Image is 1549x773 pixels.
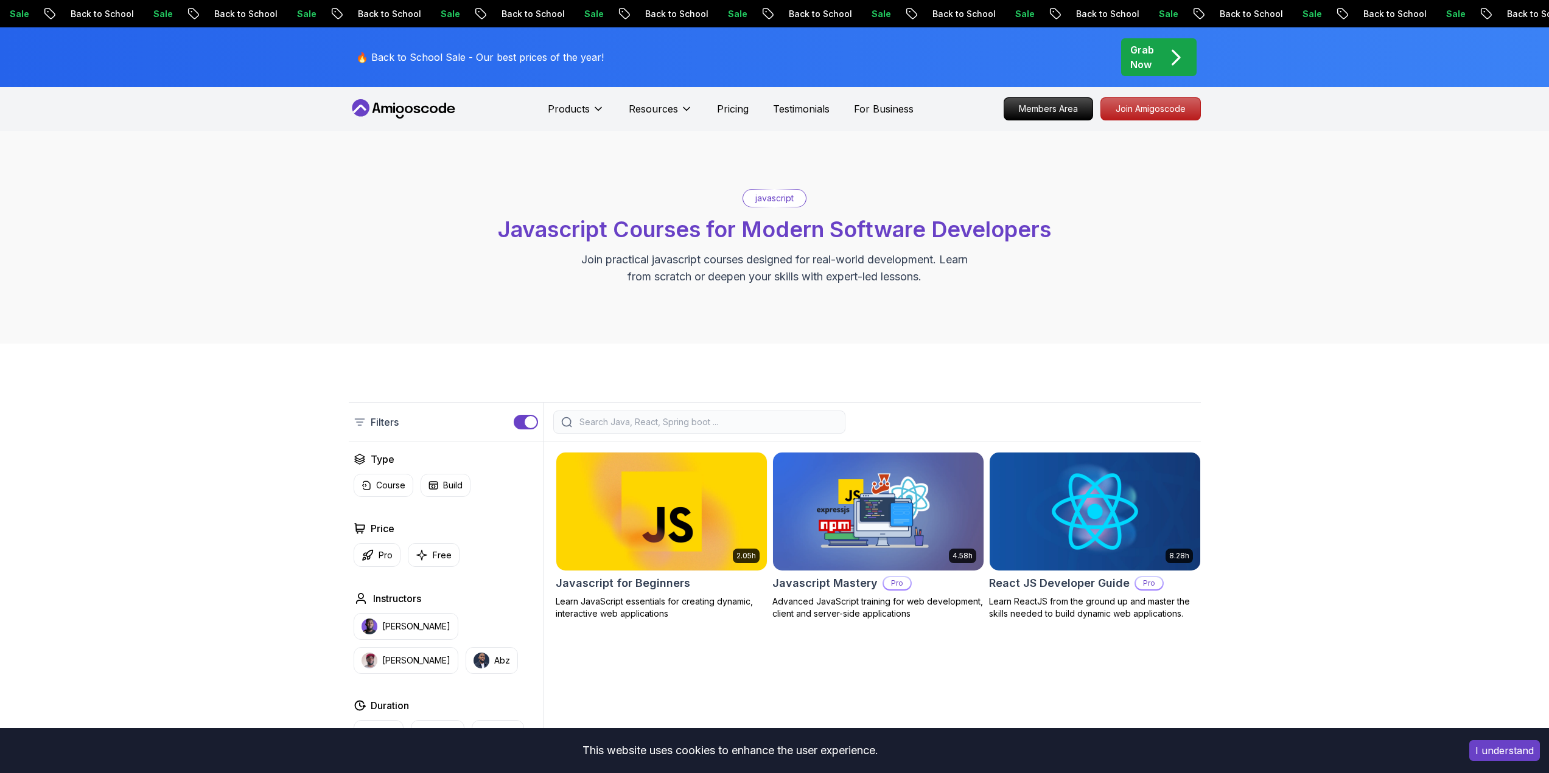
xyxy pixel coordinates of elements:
p: javascript [755,192,794,204]
p: Build [443,479,463,491]
button: Free [408,543,460,567]
p: Filters [371,415,399,429]
button: Resources [629,102,693,126]
p: Resources [629,102,678,116]
h2: Duration [371,698,409,713]
p: 2.05h [736,551,756,561]
p: Back to School [600,8,682,20]
p: Sale [1257,8,1296,20]
p: Pro [1136,577,1163,589]
h2: Javascript for Beginners [556,575,690,592]
p: Back to School [1318,8,1400,20]
p: Back to School [25,8,108,20]
h2: Type [371,452,394,466]
button: Products [548,102,604,126]
button: Accept cookies [1469,740,1540,761]
p: Back to School [1030,8,1113,20]
p: Grab Now [1130,43,1154,72]
p: Sale [970,8,1009,20]
p: Advanced JavaScript training for web development, client and server-side applications [772,595,984,620]
p: Sale [251,8,290,20]
p: Abz [494,654,510,667]
p: Back to School [169,8,251,20]
a: Members Area [1004,97,1093,120]
h2: React JS Developer Guide [989,575,1130,592]
h2: Price [371,521,394,536]
img: React JS Developer Guide card [990,452,1200,570]
p: Back to School [743,8,826,20]
p: Back to School [1174,8,1257,20]
p: Sale [826,8,865,20]
img: instructor img [362,653,377,668]
h2: Instructors [373,591,421,606]
p: Pro [379,549,393,561]
img: Javascript Mastery card [773,452,984,570]
p: Back to School [1461,8,1544,20]
img: Javascript for Beginners card [556,452,767,570]
p: Sale [1400,8,1439,20]
button: 1-3 Hours [411,720,464,743]
p: 🔥 Back to School Sale - Our best prices of the year! [356,50,604,64]
p: Free [433,549,452,561]
button: Course [354,474,413,497]
button: 0-1 Hour [354,720,404,743]
p: [PERSON_NAME] [382,654,450,667]
button: instructor img[PERSON_NAME] [354,613,458,640]
p: Sale [1113,8,1152,20]
p: [PERSON_NAME] [382,620,450,633]
button: +3 Hours [472,720,524,743]
a: React JS Developer Guide card8.28hReact JS Developer GuideProLearn ReactJS from the ground up and... [989,452,1201,620]
p: 8.28h [1169,551,1189,561]
p: 1-3 Hours [419,726,456,738]
button: instructor imgAbz [466,647,518,674]
p: Sale [108,8,147,20]
p: Sale [395,8,434,20]
button: Pro [354,543,400,567]
button: instructor img[PERSON_NAME] [354,647,458,674]
span: Javascript Courses for Modern Software Developers [498,216,1051,243]
p: Sale [539,8,578,20]
p: Pro [884,577,911,589]
p: 4.58h [953,551,973,561]
div: This website uses cookies to enhance the user experience. [9,737,1451,764]
a: Testimonials [773,102,830,116]
button: Build [421,474,470,497]
a: Join Amigoscode [1100,97,1201,120]
p: Back to School [312,8,395,20]
p: Members Area [1004,98,1093,120]
p: Join practical javascript courses designed for real-world development. Learn from scratch or deep... [570,251,979,285]
p: +3 Hours [480,726,516,738]
a: Javascript for Beginners card2.05hJavascript for BeginnersLearn JavaScript essentials for creatin... [556,452,768,620]
p: Learn JavaScript essentials for creating dynamic, interactive web applications [556,595,768,620]
a: Pricing [717,102,749,116]
p: Learn ReactJS from the ground up and master the skills needed to build dynamic web applications. [989,595,1201,620]
p: Course [376,479,405,491]
p: Join Amigoscode [1101,98,1200,120]
p: Back to School [887,8,970,20]
p: Back to School [456,8,539,20]
p: 0-1 Hour [362,726,396,738]
input: Search Java, React, Spring boot ... [577,416,837,428]
img: instructor img [474,653,489,668]
p: Products [548,102,590,116]
img: instructor img [362,619,377,634]
p: Sale [682,8,721,20]
h2: Javascript Mastery [772,575,878,592]
a: For Business [854,102,914,116]
a: Javascript Mastery card4.58hJavascript MasteryProAdvanced JavaScript training for web development... [772,452,984,620]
